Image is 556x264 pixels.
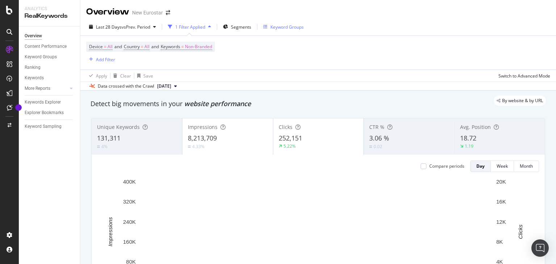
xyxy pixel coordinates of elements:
div: Apply [96,73,107,79]
span: 131,311 [97,134,121,142]
div: Keyword Groups [270,24,304,30]
div: Add Filter [96,56,115,63]
span: and [114,43,122,50]
div: Compare periods [429,163,464,169]
span: Keywords [161,43,180,50]
text: 400K [123,179,136,185]
span: All [144,42,149,52]
div: Switch to Advanced Mode [498,73,550,79]
div: 4.33% [192,143,205,150]
div: 1 Filter Applied [175,24,205,30]
div: Clear [120,73,131,79]
a: Keyword Sampling [25,123,75,130]
div: arrow-right-arrow-left [166,10,170,15]
span: and [151,43,159,50]
span: = [181,43,184,50]
button: Switch to Advanced Mode [496,70,550,81]
span: Device [89,43,103,50]
div: Keywords [25,74,44,82]
button: 1 Filter Applied [165,21,214,33]
button: Week [491,160,514,172]
div: Save [143,73,153,79]
div: Keyword Sampling [25,123,62,130]
button: Segments [220,21,254,33]
div: Tooltip anchor [15,104,22,111]
button: Apply [86,70,107,81]
a: More Reports [25,85,68,92]
div: 1.19 [465,143,473,149]
span: vs Prev. Period [122,24,150,30]
div: New Eurostar [132,9,163,16]
span: Last 28 Days [96,24,122,30]
button: Save [134,70,153,81]
a: Explorer Bookmarks [25,109,75,117]
span: 18.72 [460,134,476,142]
text: Impressions [107,217,113,246]
button: Last 28 DaysvsPrev. Period [86,21,159,33]
a: Keywords Explorer [25,99,75,106]
button: Add Filter [86,55,115,64]
text: 20K [496,179,506,185]
text: 320K [123,198,136,205]
span: 3.06 % [369,134,389,142]
a: Overview [25,32,75,40]
div: Week [497,163,508,169]
img: Equal [97,146,100,148]
div: Data crossed with the Crawl [98,83,154,89]
button: Keyword Groups [260,21,307,33]
text: 8K [496,239,503,245]
div: Keywords Explorer [25,99,61,106]
span: All [108,42,113,52]
span: = [104,43,106,50]
div: Day [476,163,485,169]
span: 8,213,709 [188,134,217,142]
div: Keyword Groups [25,53,57,61]
a: Ranking [25,64,75,71]
span: = [141,43,143,50]
button: [DATE] [154,82,180,91]
span: Non-Branded [185,42,212,52]
div: Month [520,163,533,169]
text: 16K [496,198,506,205]
div: 5.22% [283,143,296,149]
text: 160K [123,239,136,245]
img: Equal [188,146,191,148]
span: 2025 Aug. 21st [157,83,171,89]
span: By website & by URL [502,99,543,103]
div: 4% [101,143,108,150]
div: RealKeywords [25,12,74,20]
span: Clicks [279,123,292,130]
div: Content Performance [25,43,67,50]
button: Month [514,160,539,172]
a: Keywords [25,74,75,82]
a: Keyword Groups [25,53,75,61]
span: Unique Keywords [97,123,140,130]
div: Explorer Bookmarks [25,109,64,117]
span: Avg. Position [460,123,491,130]
text: Clicks [517,224,523,239]
div: legacy label [494,96,546,106]
text: 240K [123,219,136,225]
button: Clear [110,70,131,81]
div: Analytics [25,6,74,12]
span: Segments [231,24,251,30]
span: Impressions [188,123,218,130]
span: CTR % [369,123,384,130]
text: 12K [496,219,506,225]
div: Open Intercom Messenger [531,239,549,257]
span: 252,151 [279,134,302,142]
span: Country [124,43,140,50]
a: Content Performance [25,43,75,50]
div: Ranking [25,64,41,71]
div: Overview [86,6,129,18]
div: 0.02 [374,143,382,150]
button: Day [470,160,491,172]
img: Equal [369,146,372,148]
div: Overview [25,32,42,40]
div: More Reports [25,85,50,92]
